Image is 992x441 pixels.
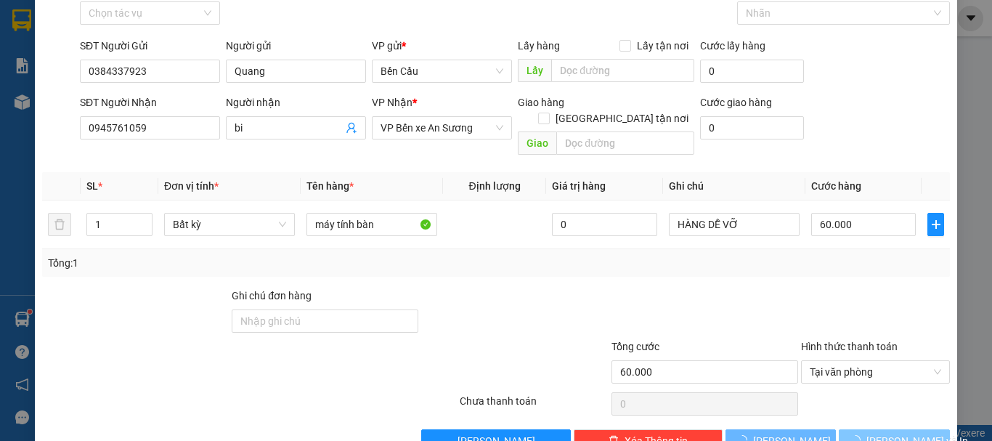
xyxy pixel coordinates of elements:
label: Hình thức thanh toán [801,341,898,352]
span: VP Bến xe An Sương [381,117,503,139]
button: plus [927,213,944,236]
span: Lấy hàng [518,40,560,52]
span: Hotline: 19001152 [115,65,178,73]
span: Tại văn phòng [810,361,941,383]
span: [PERSON_NAME]: [4,94,153,102]
span: [GEOGRAPHIC_DATA] tận nơi [550,110,694,126]
input: Dọc đường [556,132,694,155]
div: VP gửi [372,38,512,54]
span: SL [86,180,98,192]
span: Đơn vị tính [164,180,219,192]
span: Lấy tận nơi [631,38,694,54]
span: Bến Cầu [381,60,503,82]
span: ----------------------------------------- [39,78,178,90]
span: VPBC1308250009 [73,92,153,103]
div: SĐT Người Nhận [80,94,220,110]
input: Ghi chú đơn hàng [232,309,418,333]
label: Cước giao hàng [700,97,772,108]
span: Giá trị hàng [552,180,606,192]
strong: ĐỒNG PHƯỚC [115,8,199,20]
input: VD: Bàn, Ghế [306,213,437,236]
div: Chưa thanh toán [458,393,610,418]
th: Ghi chú [663,172,805,201]
span: Bất kỳ [173,214,286,235]
span: 01 Võ Văn Truyện, KP.1, Phường 2 [115,44,200,62]
div: Người nhận [226,94,366,110]
span: user-add [346,122,357,134]
span: VP Nhận [372,97,412,108]
span: Định lượng [468,180,520,192]
span: plus [928,219,943,230]
input: Cước giao hàng [700,116,804,139]
span: Lấy [518,59,551,82]
div: Người gửi [226,38,366,54]
input: Dọc đường [551,59,694,82]
span: Tên hàng [306,180,354,192]
span: 13:46:18 [DATE] [32,105,89,114]
label: Ghi chú đơn hàng [232,290,312,302]
label: Cước lấy hàng [700,40,765,52]
input: Ghi Chú [669,213,800,236]
span: Tổng cước [611,341,659,352]
input: 0 [552,213,656,236]
img: logo [5,9,70,73]
span: Cước hàng [811,180,861,192]
div: SĐT Người Gửi [80,38,220,54]
span: Giao hàng [518,97,564,108]
button: delete [48,213,71,236]
input: Cước lấy hàng [700,60,804,83]
span: In ngày: [4,105,89,114]
span: Bến xe [GEOGRAPHIC_DATA] [115,23,195,41]
div: Tổng: 1 [48,255,384,271]
span: Giao [518,132,556,155]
